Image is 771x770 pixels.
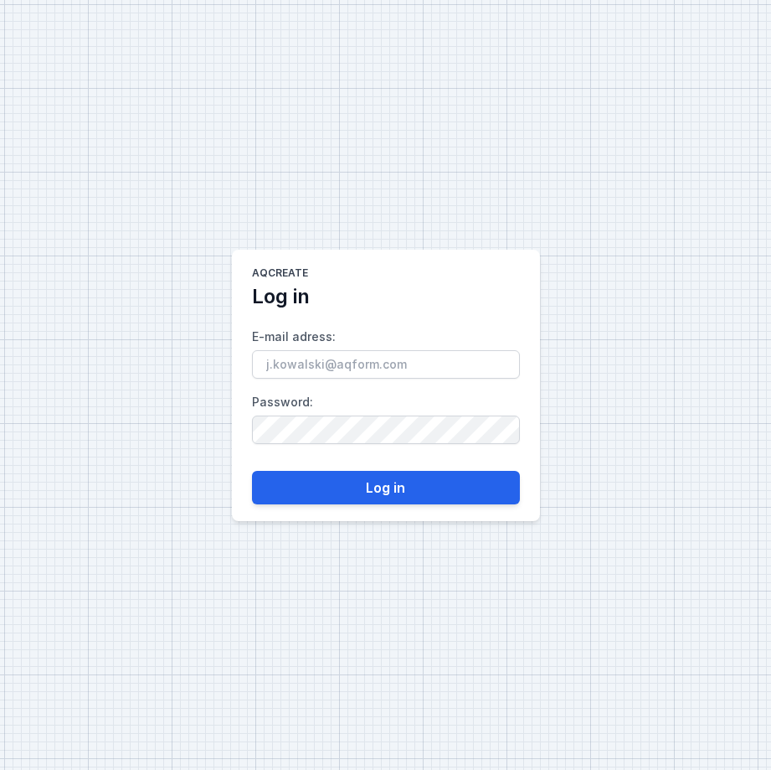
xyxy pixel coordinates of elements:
[252,416,520,444] input: Password:
[252,323,520,379] label: E-mail adress :
[252,266,308,283] h1: AQcreate
[252,283,310,310] h2: Log in
[252,471,520,504] button: Log in
[252,389,520,444] label: Password :
[252,350,520,379] input: E-mail adress:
